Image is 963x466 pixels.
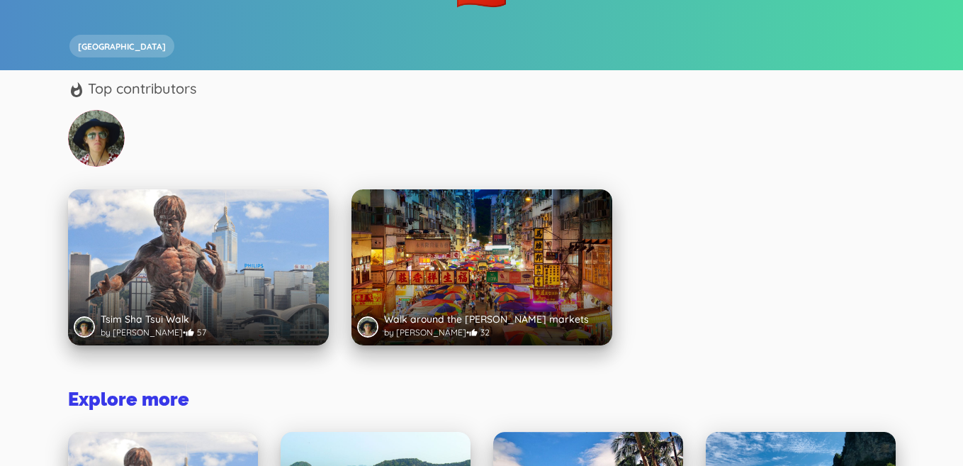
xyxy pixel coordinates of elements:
img: Fernando Bresciano [68,110,125,167]
img: Fernando Bresciano [75,318,94,336]
h3: Walk around the [PERSON_NAME] markets [384,314,589,324]
span: by [PERSON_NAME] • 57 [101,327,206,338]
span: by [PERSON_NAME] • 32 [384,327,490,338]
h3: Explore more [68,391,189,409]
span: [GEOGRAPHIC_DATA] [69,41,174,52]
img: Fernando Bresciano [359,318,377,336]
a: [GEOGRAPHIC_DATA] [68,35,180,50]
a: Check out the busy stores down Nathan Road 🛍️ and luxury Canton Road 💎 Do the sightseeing 📷 tour ... [68,189,329,345]
a: Take a tour around the famous street markets in the Mong Kok area. Start at the Flower Market and... [351,189,612,345]
h5: Top contributors [88,82,196,99]
h3: Tsim Sha Tsui Walk [101,314,189,324]
div: [GEOGRAPHIC_DATA] [69,35,174,57]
